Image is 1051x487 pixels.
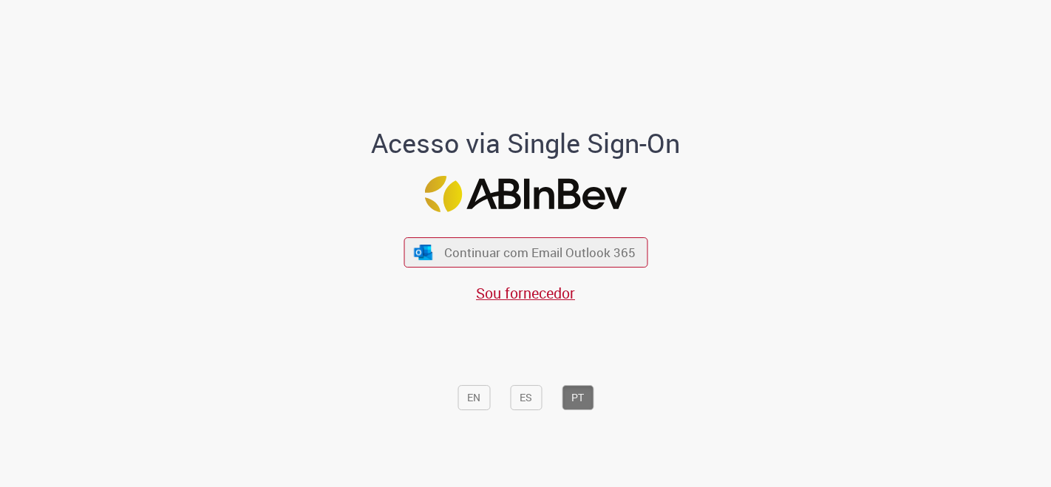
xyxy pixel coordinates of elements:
img: ícone Azure/Microsoft 360 [413,245,434,260]
a: Sou fornecedor [476,283,575,303]
h1: Acesso via Single Sign-On [321,129,731,158]
img: Logo ABInBev [424,176,627,212]
button: ES [510,385,542,410]
span: Continuar com Email Outlook 365 [444,244,636,261]
button: ícone Azure/Microsoft 360 Continuar com Email Outlook 365 [404,237,647,268]
button: PT [562,385,593,410]
button: EN [458,385,490,410]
